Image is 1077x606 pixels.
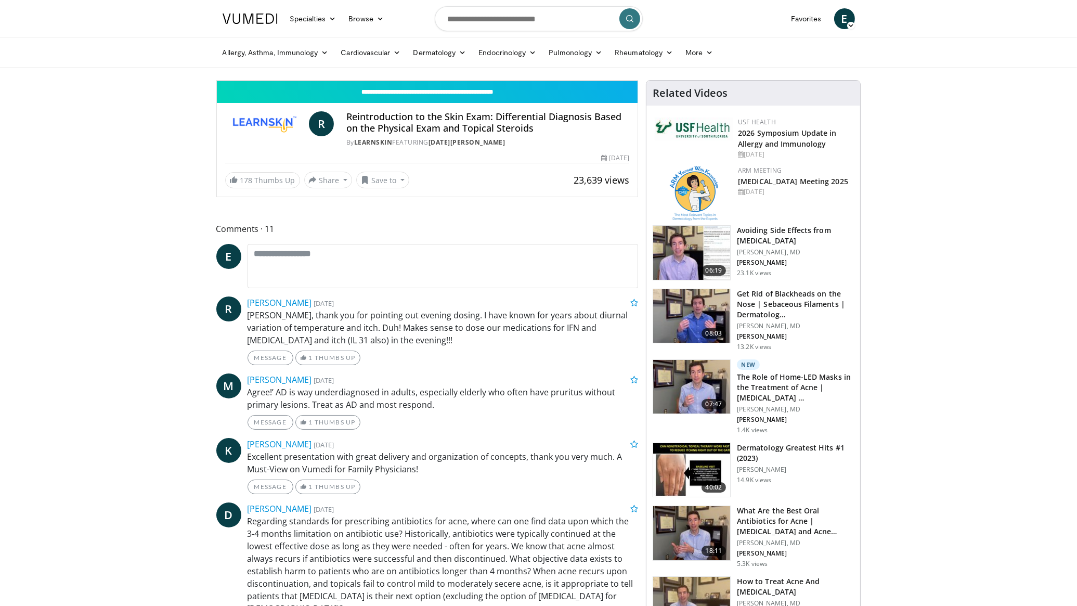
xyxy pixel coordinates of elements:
[248,386,639,411] p: Agree!’ AD is way underdiagnosed in adults, especially elderly who often have pruritus without pr...
[295,415,360,430] a: 1 Thumbs Up
[679,42,719,63] a: More
[248,480,293,494] a: Message
[702,328,726,339] span: 08:03
[738,150,852,159] div: [DATE]
[314,376,334,385] small: [DATE]
[295,351,360,365] a: 1 Thumbs Up
[295,480,360,494] a: 1 Thumbs Up
[653,289,730,343] img: 54dc8b42-62c8-44d6-bda4-e2b4e6a7c56d.150x105_q85_crop-smart_upscale.jpg
[314,505,334,514] small: [DATE]
[284,8,343,29] a: Specialties
[737,549,854,558] p: [PERSON_NAME]
[737,322,854,330] p: [PERSON_NAME], MD
[308,354,313,362] span: 1
[670,166,718,221] img: 89a28c6a-718a-466f-b4d1-7c1f06d8483b.png.150x105_q85_autocrop_double_scale_upscale_version-0.2.png
[248,351,293,365] a: Message
[737,289,854,320] h3: Get Rid of Blackheads on the Nose | Sebaceous Filaments | Dermatolog…
[429,138,505,147] a: [DATE][PERSON_NAME]
[737,332,854,341] p: [PERSON_NAME]
[356,172,409,188] button: Save to
[216,502,241,527] span: D
[738,187,852,197] div: [DATE]
[702,265,726,276] span: 06:19
[334,42,407,63] a: Cardiovascular
[737,443,854,463] h3: Dermatology Greatest Hits #1 (2023)
[216,438,241,463] a: K
[248,439,312,450] a: [PERSON_NAME]
[737,416,854,424] p: [PERSON_NAME]
[435,6,643,31] input: Search topics, interventions
[304,172,353,188] button: Share
[737,343,771,351] p: 13.2K views
[737,506,854,537] h3: What Are the Best Oral Antibiotics for Acne | [MEDICAL_DATA] and Acne…
[737,372,854,403] h3: The Role of Home-LED Masks in the Treatment of Acne | [MEDICAL_DATA] …
[653,506,730,560] img: cd394936-f734-46a2-a1c5-7eff6e6d7a1f.150x105_q85_crop-smart_upscale.jpg
[248,297,312,308] a: [PERSON_NAME]
[216,222,639,236] span: Comments 11
[608,42,679,63] a: Rheumatology
[702,546,726,556] span: 18:11
[216,244,241,269] a: E
[737,476,771,484] p: 14.9K views
[542,42,608,63] a: Pulmonology
[314,299,334,308] small: [DATE]
[309,111,334,136] span: R
[653,226,730,280] img: 6f9900f7-f6e7-4fd7-bcbb-2a1dc7b7d476.150x105_q85_crop-smart_upscale.jpg
[655,118,733,140] img: 6ba8804a-8538-4002-95e7-a8f8012d4a11.png.150x105_q85_autocrop_double_scale_upscale_version-0.2.jpg
[737,405,854,414] p: [PERSON_NAME], MD
[653,225,854,280] a: 06:19 Avoiding Side Effects from [MEDICAL_DATA] [PERSON_NAME], MD [PERSON_NAME] 23.1K views
[737,225,854,246] h3: Avoiding Side Effects from [MEDICAL_DATA]
[653,289,854,351] a: 08:03 Get Rid of Blackheads on the Nose | Sebaceous Filaments | Dermatolog… [PERSON_NAME], MD [PE...
[240,175,253,185] span: 178
[574,174,629,186] span: 23,639 views
[354,138,393,147] a: LearnSkin
[216,296,241,321] a: R
[308,418,313,426] span: 1
[346,111,629,134] h4: Reintroduction to the Skin Exam: Differential Diagnosis Based on the Physical Exam and Topical St...
[737,248,854,256] p: [PERSON_NAME], MD
[653,87,728,99] h4: Related Videos
[225,111,305,136] img: LearnSkin
[653,443,730,497] img: 167f4955-2110-4677-a6aa-4d4647c2ca19.150x105_q85_crop-smart_upscale.jpg
[737,269,771,277] p: 23.1K views
[737,259,854,267] p: [PERSON_NAME]
[737,466,854,474] p: [PERSON_NAME]
[248,309,639,346] p: [PERSON_NAME], thank you for pointing out evening dosing. I have known for years about diurnal va...
[248,450,639,475] p: Excellent presentation with great delivery and organization of concepts, thank you very much. A M...
[834,8,855,29] a: E
[738,118,776,126] a: USF Health
[738,176,848,186] a: [MEDICAL_DATA] Meeting 2025
[738,166,782,175] a: ARM Meeting
[308,483,313,491] span: 1
[216,42,335,63] a: Allergy, Asthma, Immunology
[472,42,542,63] a: Endocrinology
[702,399,726,409] span: 07:47
[248,503,312,514] a: [PERSON_NAME]
[653,506,854,568] a: 18:11 What Are the Best Oral Antibiotics for Acne | [MEDICAL_DATA] and Acne… [PERSON_NAME], MD [P...
[314,440,334,449] small: [DATE]
[248,415,293,430] a: Message
[738,128,836,149] a: 2026 Symposium Update in Allergy and Immunology
[653,443,854,498] a: 40:02 Dermatology Greatest Hits #1 (2023) [PERSON_NAME] 14.9K views
[737,576,854,597] h3: How to Treat Acne And [MEDICAL_DATA]
[737,426,768,434] p: 1.4K views
[737,539,854,547] p: [PERSON_NAME], MD
[407,42,473,63] a: Dermatology
[702,482,726,493] span: 40:02
[248,374,312,385] a: [PERSON_NAME]
[346,138,629,147] div: By FEATURING
[223,14,278,24] img: VuMedi Logo
[601,153,629,163] div: [DATE]
[653,359,854,434] a: 07:47 New The Role of Home-LED Masks in the Treatment of Acne | [MEDICAL_DATA] … [PERSON_NAME], M...
[653,360,730,414] img: bdc749e8-e5f5-404f-8c3a-bce07f5c1739.150x105_q85_crop-smart_upscale.jpg
[216,373,241,398] a: M
[342,8,390,29] a: Browse
[737,359,760,370] p: New
[785,8,828,29] a: Favorites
